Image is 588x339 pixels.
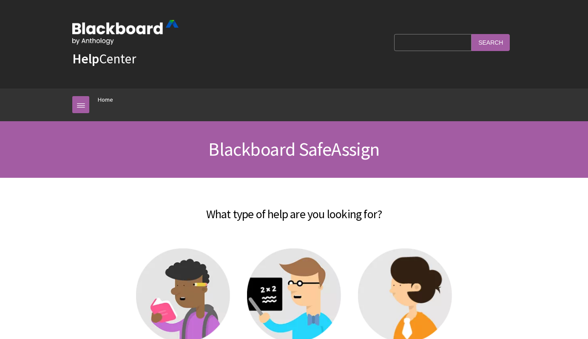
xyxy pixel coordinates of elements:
span: Blackboard SafeAssign [208,137,379,161]
img: Blackboard by Anthology [72,20,179,45]
strong: Help [72,50,99,67]
h2: What type of help are you looking for? [72,195,516,223]
a: HelpCenter [72,50,136,67]
input: Search [472,34,510,51]
a: Home [98,94,113,105]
